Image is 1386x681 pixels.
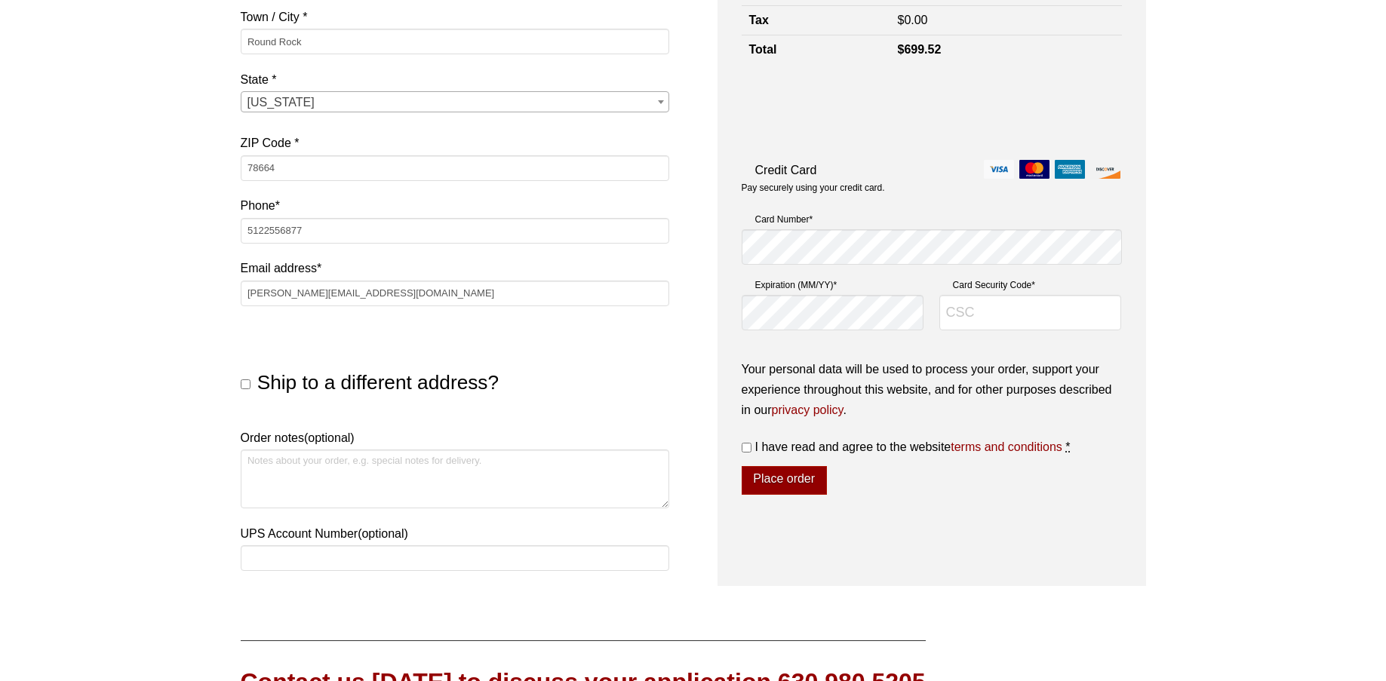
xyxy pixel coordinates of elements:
abbr: required [1065,440,1070,453]
input: CSC [939,295,1122,331]
label: UPS Account Number [241,523,669,544]
span: Texas [241,92,668,113]
input: Ship to a different address? [241,379,250,389]
bdi: 699.52 [897,43,941,56]
span: I have read and agree to the website [755,440,1062,453]
span: (optional) [358,527,408,540]
span: State [241,91,669,112]
a: terms and conditions [951,440,1062,453]
label: Order notes [241,428,669,448]
fieldset: Payment Info [742,207,1122,344]
label: Card Number [742,212,1122,227]
p: Pay securely using your credit card. [742,182,1122,195]
label: Credit Card [742,160,1122,180]
span: $ [897,14,904,26]
p: Your personal data will be used to process your order, support your experience throughout this we... [742,359,1122,421]
label: Email address [241,258,669,278]
th: Total [742,35,890,65]
button: Place order [742,466,827,495]
span: (optional) [304,431,355,444]
input: I have read and agree to the websiteterms and conditions * [742,443,751,452]
label: State [241,69,669,90]
img: mastercard [1019,160,1049,179]
iframe: reCAPTCHA [742,81,971,140]
label: Expiration (MM/YY) [742,278,924,293]
span: Ship to a different address? [257,371,499,394]
label: Card Security Code [939,278,1122,293]
bdi: 0.00 [897,14,927,26]
label: Phone [241,195,669,216]
span: $ [897,43,904,56]
img: amex [1055,160,1085,179]
th: Tax [742,5,890,35]
img: discover [1090,160,1120,179]
a: privacy policy [772,403,844,416]
label: ZIP Code [241,133,669,153]
label: Town / City [241,7,669,27]
img: visa [984,160,1014,179]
